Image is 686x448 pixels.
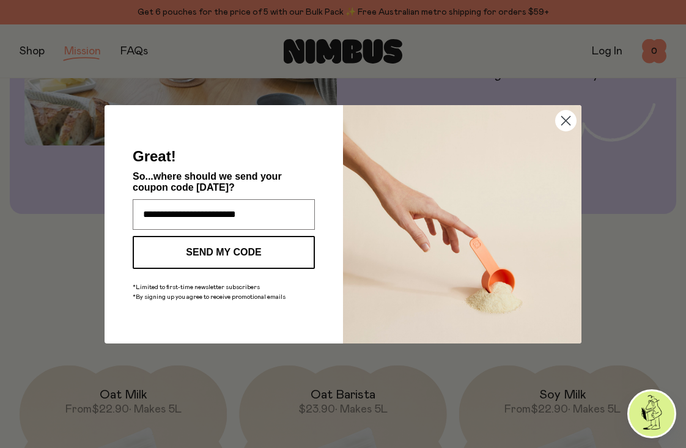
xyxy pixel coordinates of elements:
[133,148,176,164] span: Great!
[343,105,581,343] img: c0d45117-8e62-4a02-9742-374a5db49d45.jpeg
[133,236,315,269] button: SEND MY CODE
[133,284,260,290] span: *Limited to first-time newsletter subscribers
[555,110,577,131] button: Close dialog
[133,171,282,193] span: So...where should we send your coupon code [DATE]?
[133,294,286,300] span: *By signing up you agree to receive promotional emails
[629,391,674,436] img: agent
[133,199,315,230] input: Enter your email address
